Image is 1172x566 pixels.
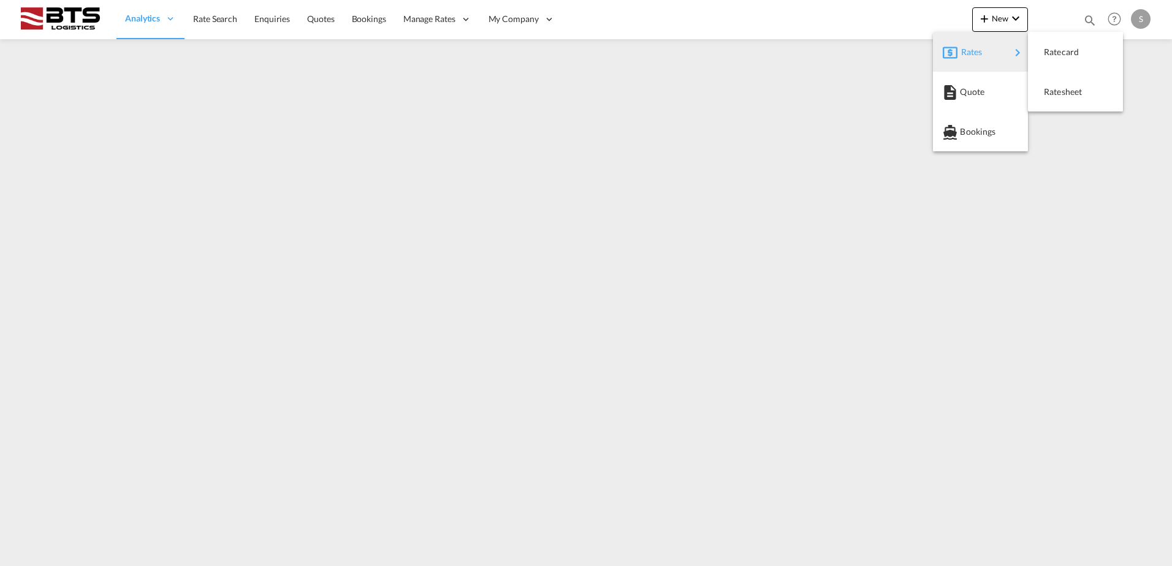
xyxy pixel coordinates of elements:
[933,72,1028,111] button: Quote
[943,116,1018,147] div: Bookings
[960,80,973,104] span: Quote
[943,77,1018,107] div: Quote
[960,119,973,144] span: Bookings
[961,40,976,64] span: Rates
[1044,80,1057,104] span: Ratesheet
[1038,77,1113,107] div: Ratesheet
[1044,40,1057,64] span: Ratecard
[933,111,1028,151] button: Bookings
[1038,37,1113,67] div: Ratecard
[1010,45,1025,60] md-icon: icon-chevron-right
